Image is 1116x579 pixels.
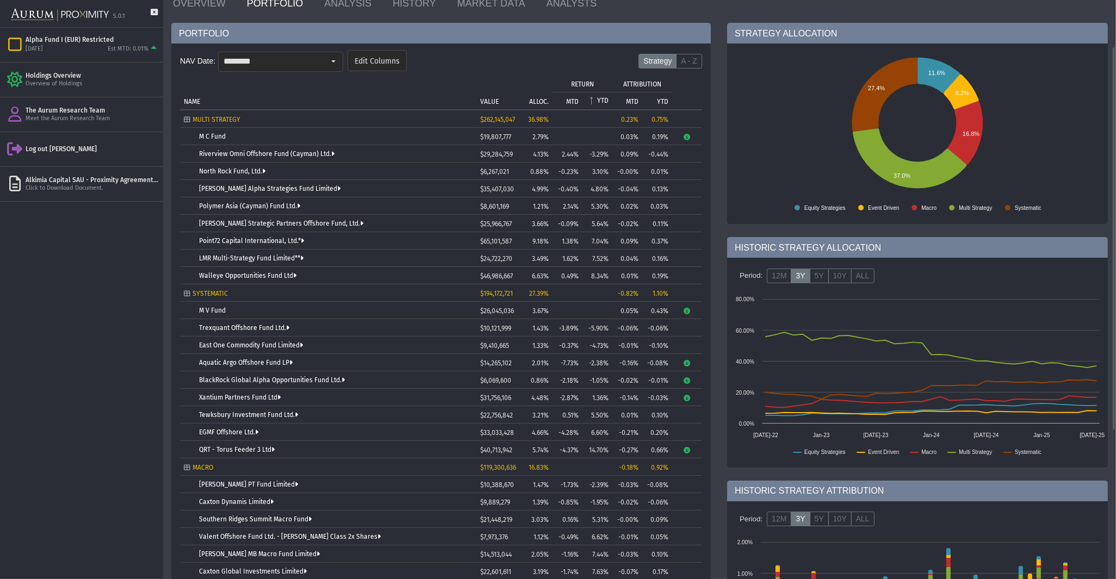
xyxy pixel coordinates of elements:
span: 4.66% [532,429,549,437]
p: MTD [566,98,579,105]
div: Est MTD: 0.01% [108,45,148,53]
div: HISTORIC STRATEGY ATTRIBUTION [727,480,1108,501]
span: $40,713,942 [480,446,512,454]
span: 16.83% [529,464,549,471]
td: 0.01% [612,267,642,284]
p: VALUE [480,98,499,105]
span: 0.88% [530,168,549,176]
span: 3.03% [531,516,549,524]
div: PORTFOLIO [171,23,711,43]
span: $8,601,169 [480,203,509,210]
td: -0.16% [612,354,642,371]
text: Jan-24 [923,432,940,438]
td: -0.06% [642,319,672,337]
p: NAME [184,98,200,105]
td: Column MTD [612,92,642,109]
text: Jan-23 [813,432,830,438]
td: 0.09% [642,510,672,528]
span: $6,267,021 [480,168,509,176]
td: -0.03% [612,545,642,563]
a: Tewksbury Investment Fund Ltd. [199,411,298,419]
a: [PERSON_NAME] MB Macro Fund Limited [199,550,320,558]
text: Multi Strategy [959,205,992,211]
text: Equity Strategies [804,449,846,455]
td: 0.04% [612,250,642,267]
td: -0.03% [642,389,672,406]
span: 3.21% [532,412,549,419]
div: STRATEGY ALLOCATION [727,23,1108,43]
a: M C Fund [199,133,226,140]
span: 1.39% [532,499,549,506]
text: [DATE]-25 [1080,432,1105,438]
td: 0.05% [642,528,672,545]
td: 0.11% [642,215,672,232]
a: LMR Multi-Strategy Fund Limited** [199,254,303,262]
text: 16.8% [963,130,979,137]
td: 0.16% [642,250,672,267]
span: 3.49% [532,255,549,263]
div: Select [324,52,343,71]
text: 0.00% [739,420,754,426]
td: -0.00% [612,510,642,528]
td: 7.44% [582,545,612,563]
span: 1.21% [533,203,549,210]
td: Column NAME [180,74,476,109]
td: 5.64% [582,215,612,232]
td: -0.02% [612,493,642,510]
td: -3.29% [582,145,612,163]
span: Edit Columns [355,57,400,66]
a: East One Commodity Fund Limited [199,341,303,349]
text: 8.2% [956,90,969,96]
td: 5.50% [582,406,612,424]
td: 0.66% [642,441,672,458]
td: 0.03% [612,128,642,145]
span: 3.67% [532,307,549,315]
a: BlackRock Global Alpha Opportunities Fund Ltd. [199,376,345,384]
td: 6.62% [582,528,612,545]
a: Xantium Partners Fund Ltd [199,394,281,401]
span: $35,407,030 [480,185,514,193]
span: $22,601,611 [480,568,511,576]
a: Point72 Capital International, Ltd.* [199,237,304,245]
td: 0.01% [642,163,672,180]
td: 0.02% [612,197,642,215]
text: Systematic [1015,205,1041,211]
span: $9,410,665 [480,342,509,350]
td: 8.34% [582,267,612,284]
span: 3.19% [533,568,549,576]
a: North Rock Fund, Ltd. [199,167,265,175]
td: -2.39% [582,476,612,493]
text: Event Driven [868,205,899,211]
td: 5.30% [582,197,612,215]
span: $46,986,667 [480,272,513,280]
text: [DATE]-24 [974,432,999,438]
td: -0.21% [612,424,642,441]
td: 1.62% [553,250,582,267]
label: 12M [767,269,791,284]
span: $9,889,279 [480,499,510,506]
div: Period: [735,266,767,285]
td: 0.05% [612,302,642,319]
td: 4.80% [582,180,612,197]
td: 6.60% [582,424,612,441]
label: 3Y [791,512,810,527]
td: -2.18% [553,371,582,389]
span: 2.05% [531,551,549,558]
text: 80.00% [736,296,754,302]
text: Macro [921,449,937,455]
td: Column YTD [582,92,612,109]
span: $262,145,047 [480,116,515,123]
a: Walleye Opportunities Fund Ltd [199,272,296,279]
td: -1.05% [582,371,612,389]
a: Polymer Asia (Cayman) Fund Ltd. [199,202,300,210]
p: MTD [626,98,638,105]
div: Alpha Fund I (EUR) Restricted [26,35,159,44]
span: 27.39% [529,290,549,297]
img: Aurum-Proximity%20white.svg [11,3,109,27]
span: 9.18% [532,238,549,245]
text: Jan-25 [1033,432,1050,438]
td: -0.49% [553,528,582,545]
td: -0.06% [642,493,672,510]
div: 0.23% [616,116,638,123]
span: 0.86% [531,377,549,384]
